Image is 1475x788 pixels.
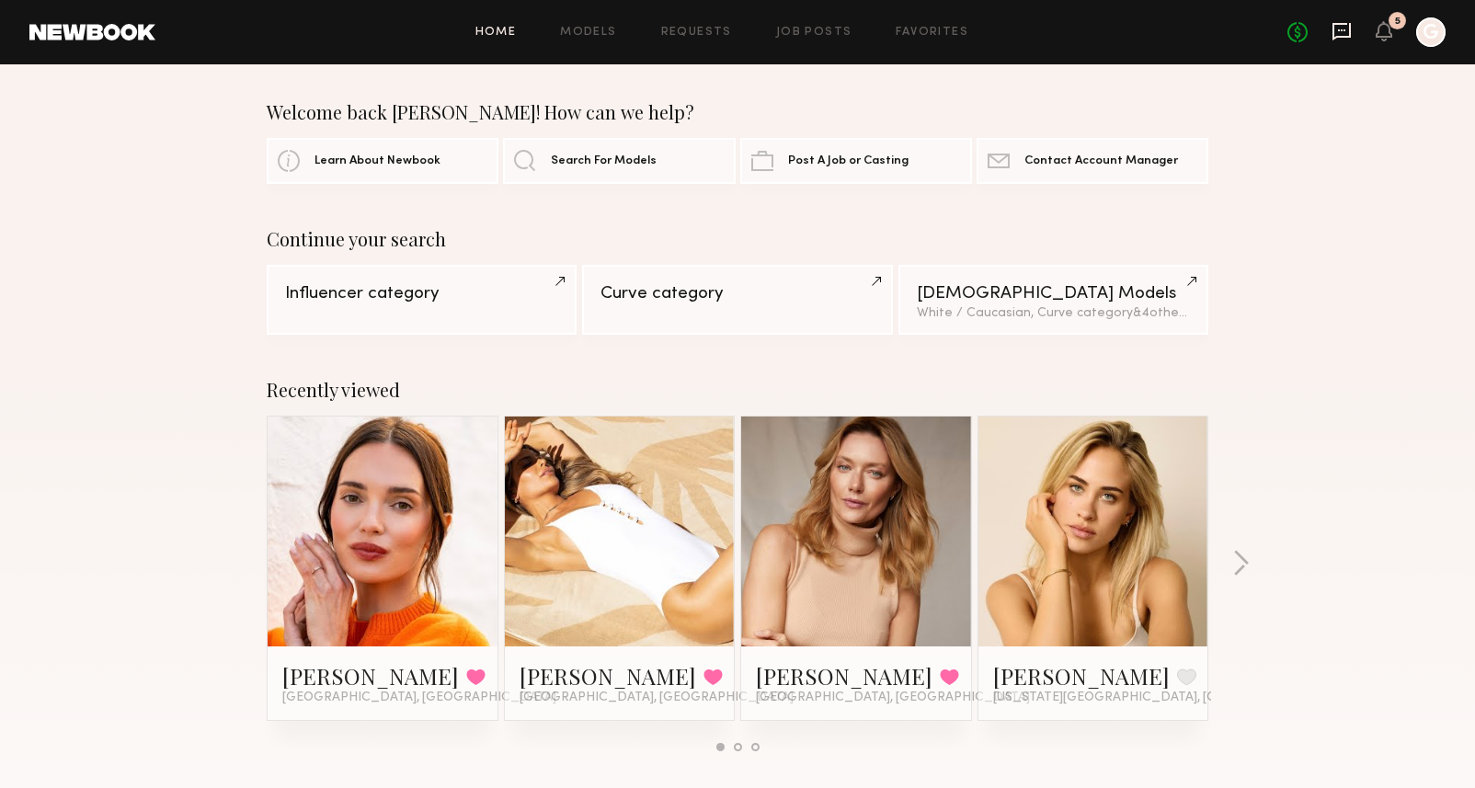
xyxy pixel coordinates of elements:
div: White / Caucasian, Curve category [917,307,1190,320]
div: Welcome back [PERSON_NAME]! How can we help? [267,101,1208,123]
span: [GEOGRAPHIC_DATA], [GEOGRAPHIC_DATA] [756,691,1030,705]
a: G [1416,17,1446,47]
a: Home [475,27,517,39]
a: Models [560,27,616,39]
div: 5 [1395,17,1401,27]
div: Recently viewed [267,379,1208,401]
a: [PERSON_NAME] [993,661,1170,691]
a: Search For Models [503,138,735,184]
a: Favorites [896,27,968,39]
a: Contact Account Manager [977,138,1208,184]
a: [PERSON_NAME] [756,661,932,691]
a: Influencer category [267,265,577,335]
a: [DEMOGRAPHIC_DATA] ModelsWhite / Caucasian, Curve category&4other filters [898,265,1208,335]
a: Learn About Newbook [267,138,498,184]
span: [US_STATE][GEOGRAPHIC_DATA], [GEOGRAPHIC_DATA] [993,691,1337,705]
span: [GEOGRAPHIC_DATA], [GEOGRAPHIC_DATA] [520,691,794,705]
a: [PERSON_NAME] [520,661,696,691]
span: Learn About Newbook [314,155,440,167]
div: Influencer category [285,285,558,303]
div: Continue your search [267,228,1208,250]
a: Requests [661,27,732,39]
span: Post A Job or Casting [788,155,909,167]
span: [GEOGRAPHIC_DATA], [GEOGRAPHIC_DATA] [282,691,556,705]
span: Search For Models [551,155,657,167]
a: Job Posts [776,27,852,39]
a: Post A Job or Casting [740,138,972,184]
a: Curve category [582,265,892,335]
div: Curve category [600,285,874,303]
span: & 4 other filter s [1133,307,1222,319]
a: [PERSON_NAME] [282,661,459,691]
div: [DEMOGRAPHIC_DATA] Models [917,285,1190,303]
span: Contact Account Manager [1024,155,1178,167]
